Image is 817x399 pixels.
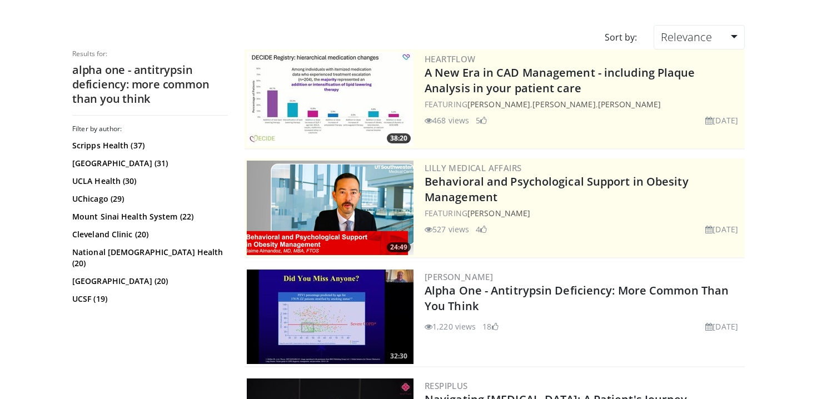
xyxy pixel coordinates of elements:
[72,293,225,305] a: UCSF (19)
[425,53,476,64] a: Heartflow
[654,25,745,49] a: Relevance
[425,271,493,282] a: [PERSON_NAME]
[387,242,411,252] span: 24:49
[705,223,738,235] li: [DATE]
[467,99,530,109] a: [PERSON_NAME]
[532,99,595,109] a: [PERSON_NAME]
[425,380,468,391] a: Respiplus
[72,229,225,240] a: Cleveland Clinic (20)
[72,49,228,58] p: Results for:
[387,133,411,143] span: 38:20
[247,270,414,364] img: 8dfb2057-cbc4-4539-935a-c24c920fb6d7.300x170_q85_crop-smart_upscale.jpg
[425,321,476,332] li: 1,220 views
[482,321,498,332] li: 18
[72,124,228,133] h3: Filter by author:
[661,29,712,44] span: Relevance
[476,223,487,235] li: 4
[247,52,414,146] img: 738d0e2d-290f-4d89-8861-908fb8b721dc.300x170_q85_crop-smart_upscale.jpg
[705,114,738,126] li: [DATE]
[425,174,689,205] a: Behavioral and Psychological Support in Obesity Management
[425,65,695,96] a: A New Era in CAD Management - including Plaque Analysis in your patient care
[247,161,414,255] a: 24:49
[72,158,225,169] a: [GEOGRAPHIC_DATA] (31)
[598,99,661,109] a: [PERSON_NAME]
[247,52,414,146] a: 38:20
[467,208,530,218] a: [PERSON_NAME]
[72,63,228,106] h2: alpha one - antitrypsin deficiency: more common than you think
[72,211,225,222] a: Mount Sinai Health System (22)
[425,114,469,126] li: 468 views
[425,162,521,173] a: Lilly Medical Affairs
[425,98,743,110] div: FEATURING , ,
[72,140,225,151] a: Scripps Health (37)
[425,207,743,219] div: FEATURING
[72,176,225,187] a: UCLA Health (30)
[705,321,738,332] li: [DATE]
[425,223,469,235] li: 527 views
[476,114,487,126] li: 5
[425,283,729,313] a: Alpha One - Antitrypsin Deficiency: More Common Than You Think
[247,270,414,364] a: 32:30
[72,247,225,269] a: National [DEMOGRAPHIC_DATA] Health (20)
[72,276,225,287] a: [GEOGRAPHIC_DATA] (20)
[247,161,414,255] img: ba3304f6-7838-4e41-9c0f-2e31ebde6754.png.300x170_q85_crop-smart_upscale.png
[596,25,645,49] div: Sort by:
[72,193,225,205] a: UChicago (29)
[387,351,411,361] span: 32:30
